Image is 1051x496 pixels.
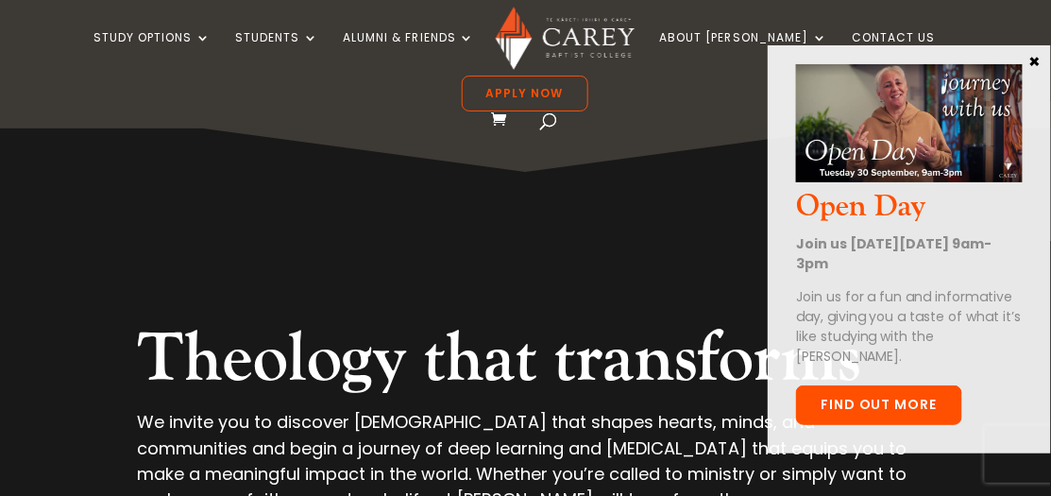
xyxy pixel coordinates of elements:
a: Apply Now [462,76,588,111]
a: Alumni & Friends [343,31,475,76]
a: Study Options [93,31,211,76]
a: Find out more [796,385,962,425]
h3: Open Day [796,189,1023,234]
img: Open Day Oct 2025 [796,64,1023,183]
strong: Join us [DATE][DATE] 9am-3pm [796,234,992,273]
a: Contact Us [852,31,935,76]
img: Carey Baptist College [496,7,635,70]
button: Close [1026,52,1044,69]
a: Open Day Oct 2025 [796,166,1023,188]
h2: Theology that transforms [137,318,914,409]
p: Join us for a fun and informative day, giving you a taste of what it’s like studying with the [PE... [796,287,1023,367]
a: About [PERSON_NAME] [659,31,827,76]
a: Students [235,31,318,76]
